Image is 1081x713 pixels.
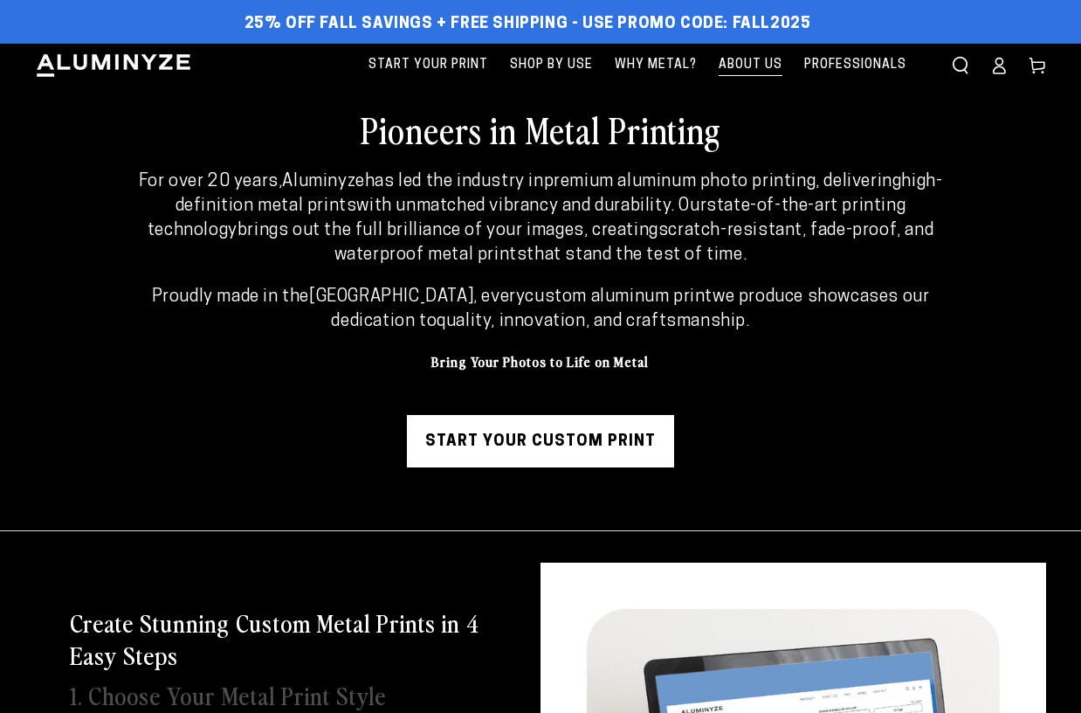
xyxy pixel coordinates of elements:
span: About Us [719,54,782,76]
p: For over 20 years, has led the industry in , delivering with unmatched vibrancy and durability. O... [111,170,970,267]
strong: Bring Your Photos to Life on Metal [431,351,649,370]
h3: 1. Choose Your Metal Print Style [70,679,386,710]
span: Start Your Print [368,54,488,76]
img: Aluminyze [35,52,192,79]
strong: quality, innovation, and craftsmanship [437,313,746,330]
h3: Create Stunning Custom Metal Prints in 4 Easy Steps [70,606,506,670]
strong: [GEOGRAPHIC_DATA] [309,288,473,306]
a: Start Your Custom Print [407,415,674,467]
span: Shop By Use [510,54,593,76]
a: About Us [710,44,791,87]
a: Start Your Print [360,44,497,87]
h2: Pioneers in Metal Printing [35,107,1046,152]
strong: premium aluminum photo printing [544,173,816,190]
summary: Search our site [941,46,980,85]
span: 25% off FALL Savings + Free Shipping - Use Promo Code: FALL2025 [244,15,811,34]
p: Proudly made in the , every we produce showcases our dedication to . [111,285,970,334]
a: Why Metal? [606,44,706,87]
a: Professionals [795,44,915,87]
strong: Aluminyze [282,173,364,190]
strong: custom aluminum print [525,288,713,306]
span: Professionals [804,54,906,76]
a: Shop By Use [501,44,602,87]
span: Why Metal? [615,54,697,76]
